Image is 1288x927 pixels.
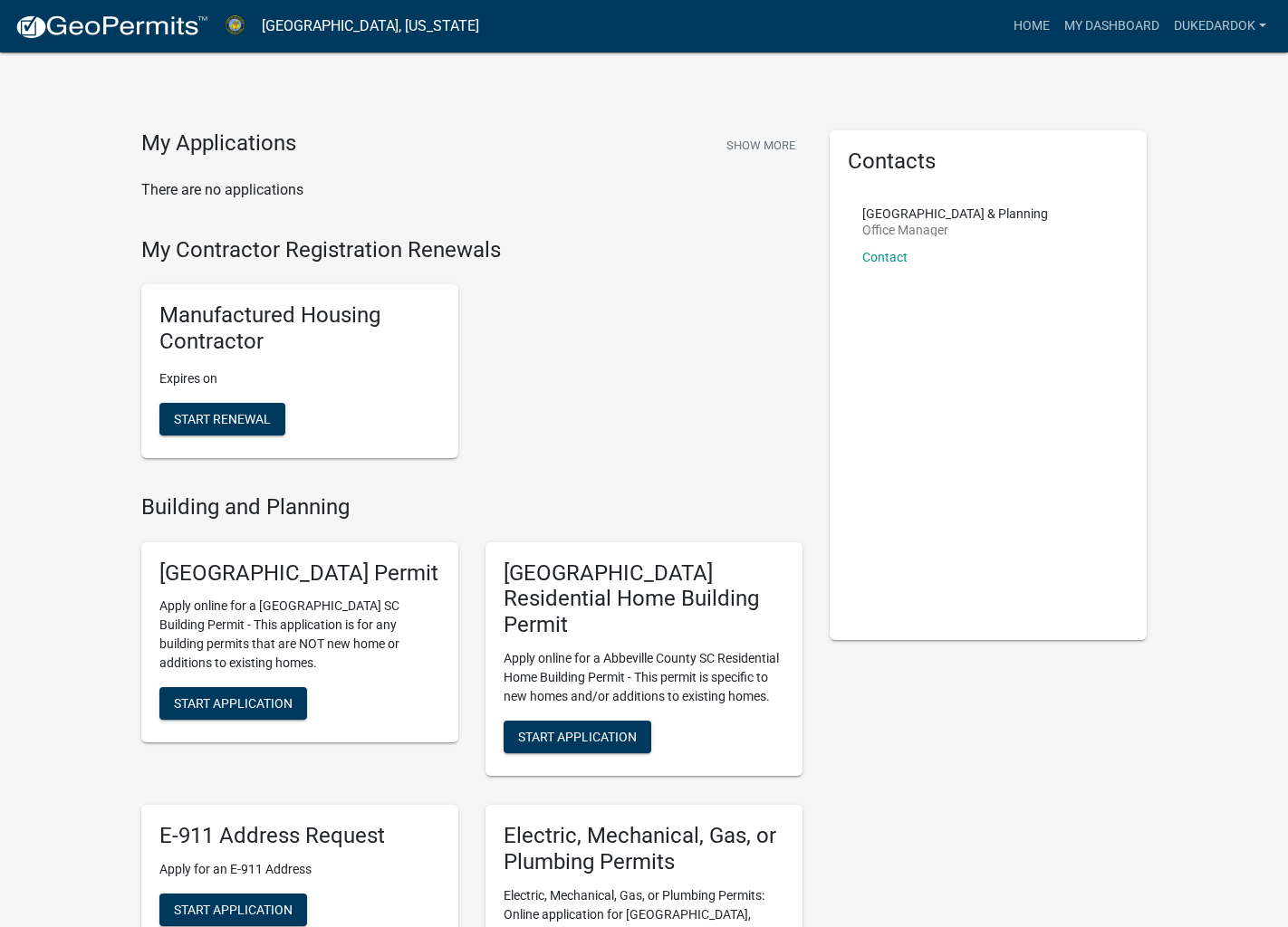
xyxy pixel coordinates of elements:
[141,179,803,201] p: There are no applications
[223,14,247,38] img: Abbeville County, South Carolina
[159,560,440,587] h5: [GEOGRAPHIC_DATA] Permit
[504,560,784,638] h5: [GEOGRAPHIC_DATA] Residential Home Building Permit
[848,148,1129,175] h5: Contacts
[518,730,637,744] span: Start Application
[862,207,1048,220] p: [GEOGRAPHIC_DATA] & Planning
[141,130,296,158] h4: My Applications
[159,860,440,879] p: Apply for an E-911 Address
[862,224,1048,236] p: Office Manager
[504,823,784,875] h5: Electric, Mechanical, Gas, or Plumbing Permits
[159,597,440,673] p: Apply online for a [GEOGRAPHIC_DATA] SC Building Permit - This application is for any building pe...
[159,823,440,849] h5: E-911 Address Request
[1167,9,1274,43] a: DukeDardok
[504,649,784,706] p: Apply online for a Abbeville County SC Residential Home Building Permit - This permit is specific...
[174,902,293,916] span: Start Application
[159,403,285,435] button: Start Renewal
[159,369,440,388] p: Expires on
[262,11,479,42] a: [GEOGRAPHIC_DATA], [US_STATE]
[141,237,803,473] wm-registration-list-section: My Contractor Registration Renewals
[504,721,651,753] button: Start Application
[862,250,908,264] a: Contact
[174,411,271,425] span: Start Renewal
[719,130,803,160] button: Show More
[174,696,293,711] span: Start Application
[141,237,803,263] h4: My Contractor Registration Renewals
[159,894,307,926] button: Start Application
[141,494,803,521] h4: Building and Planning
[159,302,440,355] h5: Manufactured Housing Contractor
[1057,9,1167,43] a: My Dashboard
[1006,9,1057,43] a: Home
[159,687,307,720] button: Start Application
